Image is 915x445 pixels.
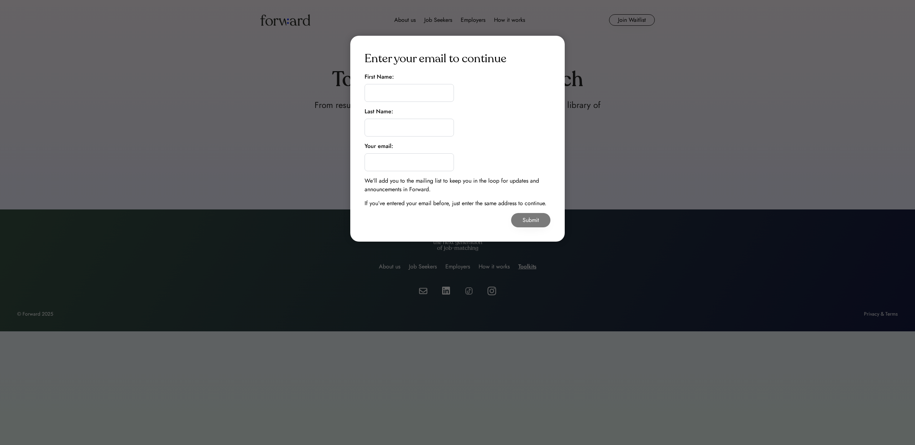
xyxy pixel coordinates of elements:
div: If you’ve entered your email before, just enter the same address to continue. [365,199,546,208]
div: Your email: [365,142,393,150]
img: yH5BAEAAAAALAAAAAABAAEAAAIBRAA7 [550,44,556,50]
div: First Name: [365,73,394,81]
button: Submit [511,213,550,227]
div: Last Name: [365,107,393,116]
div: Enter your email to continue [365,50,506,67]
div: We’ll add you to the mailing list to keep you in the loop for updates and announcements in Forward. [365,177,550,194]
